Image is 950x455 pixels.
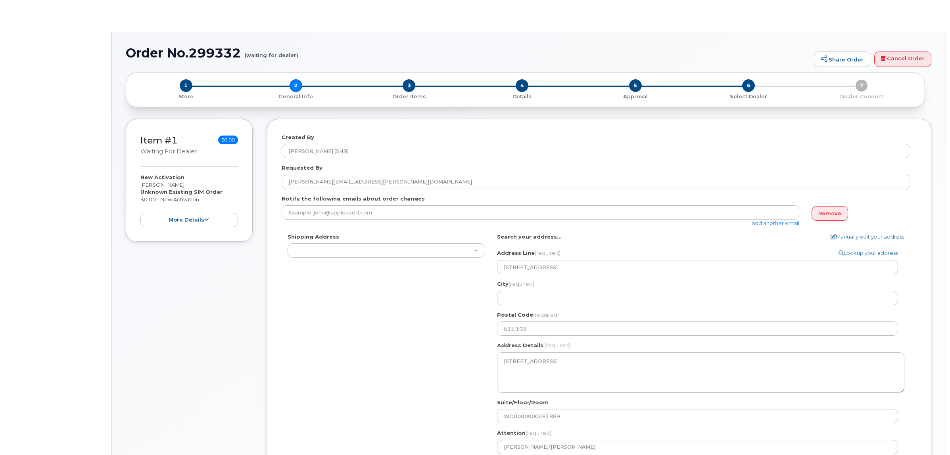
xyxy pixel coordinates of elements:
[356,93,463,100] p: Order Items
[245,46,298,58] small: (waiting for dealer)
[403,79,415,92] span: 3
[752,220,799,226] a: add another email
[831,233,904,241] a: Manually edit your address
[126,46,810,60] h1: Order No.299332
[497,249,560,257] label: Address Line
[582,93,689,100] p: Approval
[497,352,904,393] textarea: [STREET_ADDRESS]
[535,250,560,256] span: (required)
[839,249,898,257] a: Lookup your address
[469,93,576,100] p: Details
[526,430,551,436] span: (required)
[497,233,562,241] label: Search your address...
[629,79,642,92] span: 5
[509,281,534,287] span: (required)
[140,174,238,227] div: [PERSON_NAME] $0.00 - New Activation
[180,79,192,92] span: 1
[218,136,238,144] span: $0.00
[132,92,239,100] a: 1 Store
[282,175,910,189] input: Example: John Smith
[874,52,931,67] a: Cancel Order
[140,148,197,155] small: waiting for dealer
[140,189,223,195] strong: Unknown Existing SIM Order
[579,92,692,100] a: 5 Approval
[516,79,528,92] span: 4
[353,92,466,100] a: 3 Order Items
[742,79,755,92] span: 6
[136,93,236,100] p: Store
[282,205,799,220] input: Example: john@appleseed.com
[695,93,802,100] p: Select Dealer
[692,92,805,100] a: 6 Select Dealer
[140,174,184,180] strong: New Activation
[140,213,238,227] button: more details
[497,342,543,349] label: Address Details
[497,409,898,423] input: optional, leave blank if not needed
[282,195,425,203] label: Notify the following emails about order changes
[497,280,534,288] label: City
[497,311,559,319] label: Postal Code
[497,429,551,437] label: Attention
[497,399,549,406] label: Suite/Floor/Room
[282,164,322,172] label: Requested By
[282,134,314,141] label: Created By
[545,342,570,348] span: (required)
[140,135,178,146] a: Item #1
[533,312,559,318] span: (required)
[288,233,339,241] label: Shipping Address
[814,52,870,67] a: Share Order
[812,206,848,221] a: Remove
[466,92,579,100] a: 4 Details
